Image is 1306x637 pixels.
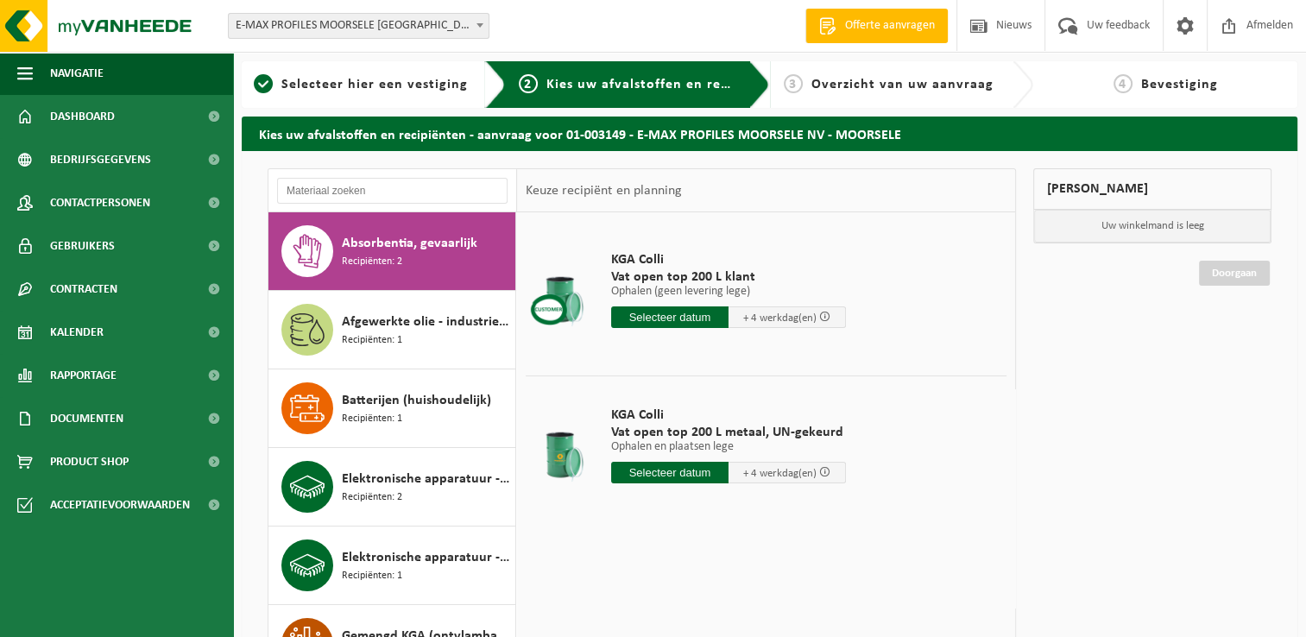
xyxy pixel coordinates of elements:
span: Bedrijfsgegevens [50,138,151,181]
span: Acceptatievoorwaarden [50,483,190,527]
a: Doorgaan [1199,261,1270,286]
span: 2 [519,74,538,93]
span: Vat open top 200 L klant [611,268,846,286]
a: Offerte aanvragen [805,9,948,43]
button: Elektronische apparatuur - TV-monitoren (TVM) Recipiënten: 1 [268,527,516,605]
p: Ophalen (geen levering lege) [611,286,846,298]
span: Recipiënten: 1 [342,411,402,427]
span: Vat open top 200 L metaal, UN-gekeurd [611,424,846,441]
span: 4 [1114,74,1132,93]
span: Dashboard [50,95,115,138]
span: Recipiënten: 2 [342,489,402,506]
span: Rapportage [50,354,117,397]
span: + 4 werkdag(en) [743,468,817,479]
span: Contracten [50,268,117,311]
span: 3 [784,74,803,93]
span: KGA Colli [611,251,846,268]
span: Selecteer hier een vestiging [281,78,468,91]
div: [PERSON_NAME] [1033,168,1271,210]
input: Selecteer datum [611,306,729,328]
span: Elektronische apparatuur - overige (OVE) [342,469,511,489]
span: Offerte aanvragen [841,17,939,35]
h2: Kies uw afvalstoffen en recipiënten - aanvraag voor 01-003149 - E-MAX PROFILES MOORSELE NV - MOOR... [242,117,1297,150]
div: Keuze recipiënt en planning [517,169,690,212]
span: Afgewerkte olie - industrie in kleinverpakking [342,312,511,332]
span: Absorbentia, gevaarlijk [342,233,477,254]
span: Batterijen (huishoudelijk) [342,390,491,411]
span: Elektronische apparatuur - TV-monitoren (TVM) [342,547,511,568]
button: Elektronische apparatuur - overige (OVE) Recipiënten: 2 [268,448,516,527]
span: Recipiënten: 1 [342,568,402,584]
a: 1Selecteer hier een vestiging [250,74,471,95]
input: Materiaal zoeken [277,178,508,204]
p: Uw winkelmand is leeg [1034,210,1271,243]
span: 1 [254,74,273,93]
span: Product Shop [50,440,129,483]
button: Absorbentia, gevaarlijk Recipiënten: 2 [268,212,516,291]
input: Selecteer datum [611,462,729,483]
span: Recipiënten: 2 [342,254,402,270]
span: + 4 werkdag(en) [743,312,817,324]
p: Ophalen en plaatsen lege [611,441,846,453]
span: Kies uw afvalstoffen en recipiënten [546,78,784,91]
span: KGA Colli [611,407,846,424]
button: Batterijen (huishoudelijk) Recipiënten: 1 [268,369,516,448]
span: Documenten [50,397,123,440]
span: E-MAX PROFILES MOORSELE NV - MOORSELE [229,14,489,38]
span: Contactpersonen [50,181,150,224]
span: Gebruikers [50,224,115,268]
span: Kalender [50,311,104,354]
span: Overzicht van uw aanvraag [811,78,994,91]
span: Bevestiging [1141,78,1218,91]
span: E-MAX PROFILES MOORSELE NV - MOORSELE [228,13,489,39]
button: Afgewerkte olie - industrie in kleinverpakking Recipiënten: 1 [268,291,516,369]
span: Recipiënten: 1 [342,332,402,349]
span: Navigatie [50,52,104,95]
